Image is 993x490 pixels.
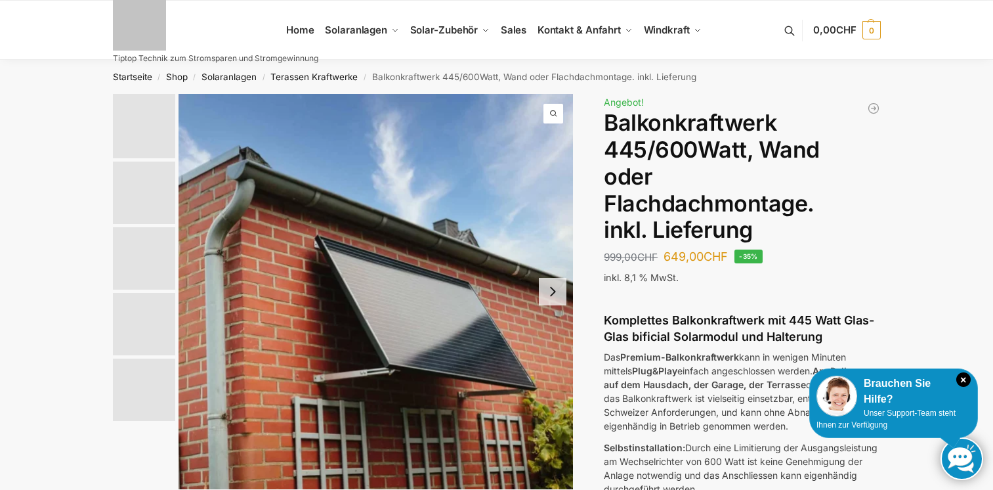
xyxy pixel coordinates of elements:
[320,1,404,60] a: Solaranlagen
[734,250,763,263] span: -35%
[113,94,175,158] img: Wandbefestigung
[179,94,574,489] img: Wandbefestigung
[201,72,257,82] a: Solaranlagen
[664,250,728,263] bdi: 649,00
[638,1,707,60] a: Windkraft
[152,72,166,83] span: /
[113,293,175,355] img: Maysun Topcon-430 watt
[404,1,495,60] a: Solar-Zubehör
[113,227,175,290] img: H2c172fe1dfc145729fae6a5890126e09w.jpg_960x960_39c920dd-527c-43d8-9d2f-57e1d41b5fed_1445x
[644,24,690,36] span: Windkraft
[604,350,880,433] p: Das kann in wenigen Minuten mittels einfach angeschlossen werden. oder , das Balkonkraftwerk ist ...
[358,72,371,83] span: /
[604,251,658,263] bdi: 999,00
[813,24,856,36] span: 0,00
[816,376,971,407] div: Brauchen Sie Hilfe?
[816,376,857,416] img: Customer service
[501,24,527,36] span: Sales
[113,359,175,421] img: maysun-hinten
[956,372,971,387] i: Schließen
[113,72,152,82] a: Startseite
[604,312,880,345] h4: Komplettes Balkonkraftwerk mit 445 Watt Glas-Glas bificial Solarmodul und Halterung
[325,24,387,36] span: Solaranlagen
[704,250,728,263] span: CHF
[166,72,188,82] a: Shop
[816,409,956,430] span: Unser Support-Team steht Ihnen zur Verfügung
[604,97,644,108] span: Angebot!
[113,162,175,224] img: Bificial 30 % mehr Leistung
[604,442,685,453] b: Selbstinstallation:
[89,60,904,94] nav: Breadcrumb
[604,272,679,283] span: inkl. 8,1 % MwSt.
[179,94,574,489] a: Wandbefestigung Solarmoduls l1600 5 1
[813,11,880,50] a: 0,00CHF 0
[188,72,201,83] span: /
[836,24,856,36] span: CHF
[257,72,270,83] span: /
[637,251,658,263] span: CHF
[620,351,739,363] b: Premium-Balkonkraftwerk
[532,1,638,60] a: Kontakt & Anfahrt
[867,102,880,115] a: 445/600, mit Ständer für Terrasse inkl. Lieferung
[113,55,318,62] p: Tiptop Technik zum Stromsparen und Stromgewinnung
[604,110,880,244] h1: Balkonkraftwerk 445/600Watt, Wand oder Flachdachmontage. inkl. Lieferung
[539,278,566,305] button: Next slide
[632,365,677,376] b: Plug&Play
[862,21,881,39] span: 0
[495,1,532,60] a: Sales
[538,24,621,36] span: Kontakt & Anfahrt
[270,72,358,82] a: Terassen Kraftwerke
[410,24,478,36] span: Solar-Zubehör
